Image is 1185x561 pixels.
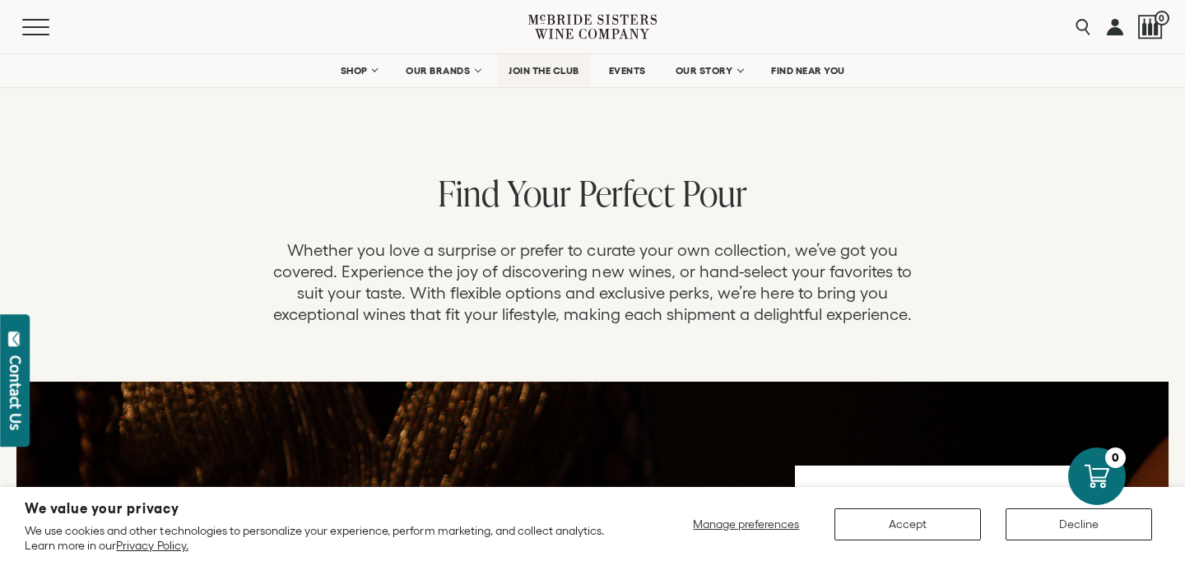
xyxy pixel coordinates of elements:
a: OUR BRANDS [395,54,490,87]
span: JOIN THE CLUB [509,65,579,76]
span: OUR BRANDS [406,65,470,76]
button: Decline [1006,508,1152,540]
button: Accept [834,508,981,540]
span: OUR STORY [676,65,733,76]
span: Perfect [579,169,675,217]
p: We use cookies and other technologies to personalize your experience, perform marketing, and coll... [25,523,626,553]
button: Mobile Menu Trigger [22,19,81,35]
a: OUR STORY [665,54,753,87]
a: Privacy Policy. [116,539,188,552]
span: 0 [1155,11,1169,25]
button: Manage preferences [683,508,810,540]
div: Contact Us [7,355,24,430]
h2: We value your privacy [25,502,626,516]
p: Whether you love a surprise or prefer to curate your own collection, we’ve got you covered. Exper... [263,239,922,325]
span: EVENTS [609,65,646,76]
span: SHOP [340,65,368,76]
a: FIND NEAR YOU [760,54,856,87]
span: Manage preferences [693,517,799,531]
div: 0 [1105,447,1126,468]
span: Find [438,169,500,217]
a: EVENTS [598,54,657,87]
a: JOIN THE CLUB [498,54,590,87]
a: SHOP [329,54,387,87]
span: Your [507,169,571,217]
span: FIND NEAR YOU [771,65,845,76]
span: Pour [682,169,747,217]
